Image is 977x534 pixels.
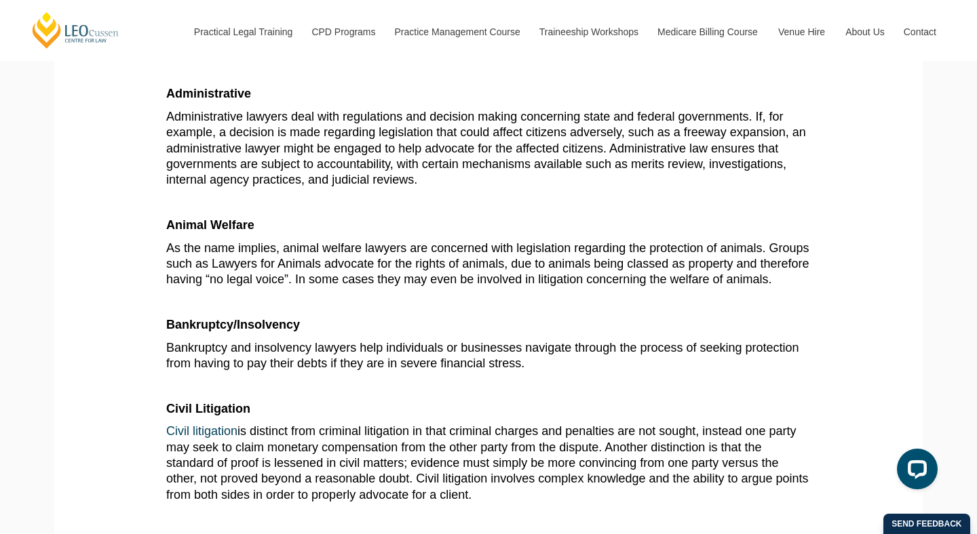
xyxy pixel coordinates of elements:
[166,424,809,501] span: is distinct from criminal litigation in that criminal charges and penalties are not sought, inste...
[835,3,894,61] a: About Us
[886,443,943,500] iframe: LiveChat chat widget
[166,110,806,187] span: Administrative lawyers deal with regulations and decision making concerning state and federal gov...
[166,318,300,331] b: Bankruptcy/Insolvency
[768,3,835,61] a: Venue Hire
[166,218,254,232] b: Animal Welfare
[529,3,647,61] a: Traineeship Workshops
[301,3,384,61] a: CPD Programs
[166,241,809,287] span: As the name implies, animal welfare lawyers are concerned with legislation regarding the protecti...
[166,424,237,438] a: Civil litigation
[166,341,799,370] span: Bankruptcy and insolvency lawyers help individuals or businesses navigate through the process of ...
[184,3,302,61] a: Practical Legal Training
[647,3,768,61] a: Medicare Billing Course
[31,11,121,49] a: [PERSON_NAME] Centre for Law
[894,3,946,61] a: Contact
[385,3,529,61] a: Practice Management Course
[166,402,250,415] b: Civil Litigation
[166,87,251,100] b: Administrative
